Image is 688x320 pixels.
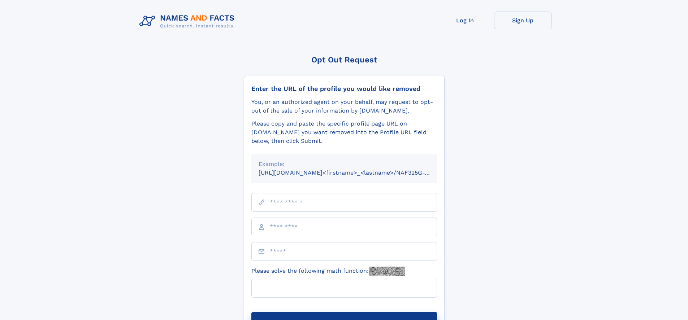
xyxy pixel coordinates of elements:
[251,267,405,276] label: Please solve the following math function:
[251,85,437,93] div: Enter the URL of the profile you would like removed
[494,12,552,29] a: Sign Up
[436,12,494,29] a: Log In
[137,12,241,31] img: Logo Names and Facts
[259,169,451,176] small: [URL][DOMAIN_NAME]<firstname>_<lastname>/NAF325G-xxxxxxxx
[259,160,430,168] div: Example:
[244,55,445,64] div: Opt Out Request
[251,98,437,115] div: You, or an authorized agent on your behalf, may request to opt-out of the sale of your informatio...
[251,119,437,145] div: Please copy and paste the specific profile page URL on [DOMAIN_NAME] you want removed into the Pr...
